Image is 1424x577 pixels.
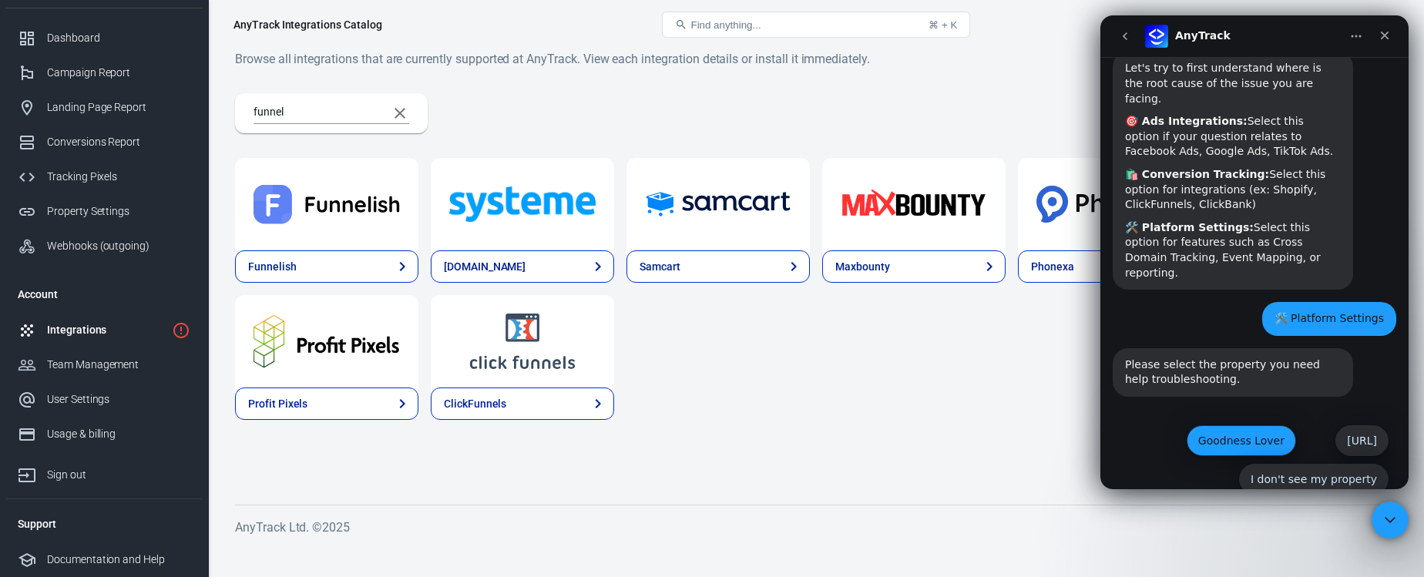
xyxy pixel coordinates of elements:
div: Tracking Pixels [47,169,190,185]
a: Samcart [626,250,810,283]
a: Phonexa [1018,250,1201,283]
img: Funnelish [254,176,400,232]
a: Campaign Report [5,55,203,90]
a: Maxbounty [822,158,1006,250]
a: Team Management [5,347,203,382]
a: Systeme.io [431,158,614,250]
div: Sign out [47,467,190,483]
iframe: Intercom live chat [1100,15,1409,489]
div: Profit Pixels [248,396,307,412]
img: Phonexa [1036,176,1183,232]
a: ClickFunnels [431,295,614,387]
div: Samcart [640,259,680,275]
a: Funnelish [235,158,418,250]
a: Funnelish [235,250,418,283]
a: Webhooks (outgoing) [5,229,203,263]
img: Systeme.io [449,176,596,232]
div: Conversions Report [47,134,190,150]
div: Integrations [47,322,166,338]
h6: AnyTrack Ltd. © 2025 [235,518,1391,537]
a: Integrations [5,313,203,347]
button: I don't see my property [139,448,288,479]
div: Phonexa [1031,259,1074,275]
a: ClickFunnels [431,387,614,420]
a: Tracking Pixels [5,159,203,194]
div: [DOMAIN_NAME] [444,259,526,275]
a: Conversions Report [5,125,203,159]
iframe: Intercom live chat [1372,502,1409,538]
li: Account [5,276,203,313]
a: Sign out [1375,6,1412,43]
a: Samcart [626,158,810,250]
input: Search... [254,103,375,123]
div: ClickFunnels [444,396,506,412]
a: Usage & billing [5,417,203,451]
a: Profit Pixels [235,387,418,420]
div: Property Settings [47,203,190,220]
a: Sign out [5,451,203,492]
div: ⌘ + K [929,19,957,31]
h6: Browse all integrations that are currently supported at AnyTrack. View each integration details o... [235,49,1397,69]
img: Maxbounty [841,176,987,232]
li: Support [5,505,203,542]
div: Team Management [47,357,190,373]
div: Dashboard [47,30,190,46]
button: Find anything...⌘ + K [662,12,970,38]
a: User Settings [5,382,203,417]
div: Funnelish [248,259,297,275]
div: Maxbounty [835,259,890,275]
div: Campaign Report [47,65,190,81]
span: Find anything... [690,19,761,31]
div: Usage & billing [47,426,190,442]
svg: 1 networks not verified yet [172,321,190,340]
div: AnyTrack Integrations Catalog [233,17,382,32]
a: Maxbounty [822,250,1006,283]
a: Landing Page Report [5,90,203,125]
div: Webhooks (outgoing) [47,238,190,254]
img: Profit Pixels [254,314,400,369]
a: Property Settings [5,194,203,229]
img: Samcart [645,176,791,232]
a: [DOMAIN_NAME] [431,250,614,283]
a: Phonexa [1018,158,1201,250]
div: Landing Page Report [47,99,190,116]
div: Documentation and Help [47,552,190,568]
button: Clear Search [381,95,418,132]
img: ClickFunnels [449,314,596,369]
a: Dashboard [5,21,203,55]
div: User Settings [47,391,190,408]
a: Profit Pixels [235,295,418,387]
